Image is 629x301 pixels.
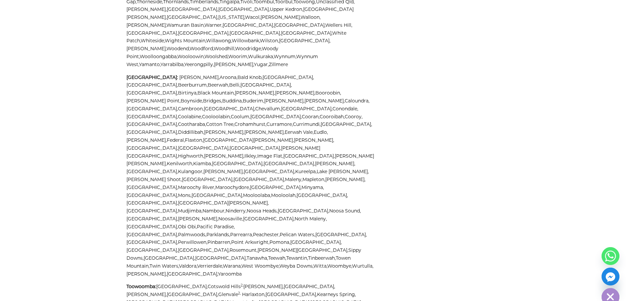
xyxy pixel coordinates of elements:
a: [GEOGRAPHIC_DATA], [126,145,178,151]
a: Boynside, [181,98,203,104]
a: Cootharaba, [178,121,206,127]
a: Warana, [223,263,241,269]
a: [GEOGRAPHIC_DATA], [167,6,218,12]
a: [GEOGRAPHIC_DATA], [281,106,332,112]
a: Curramore, [266,121,293,127]
a: Upper Kedron, [270,6,303,12]
a: Beerwah, [208,82,229,88]
a: [PERSON_NAME], [178,216,218,222]
a: Harlaxton, [242,291,265,297]
a: Wamuran Basin, [166,22,204,28]
a: Walloon, [300,14,321,20]
a: [GEOGRAPHIC_DATA], [167,291,218,297]
a: Teewah, [268,255,286,261]
a: Wacol, [245,14,261,20]
a: Mooloolaba, [243,192,271,198]
a: [PERSON_NAME] Shoot, [126,176,182,182]
a: North Maleny, [295,216,327,222]
a: [GEOGRAPHIC_DATA], [126,239,178,245]
a: [GEOGRAPHIC_DATA], [233,176,285,182]
a: Federal, [167,137,185,143]
a: Ninderry, [226,208,247,214]
a: [GEOGRAPHIC_DATA], [126,224,178,230]
a: [PERSON_NAME], [126,271,167,277]
a: [PERSON_NAME], [304,98,345,104]
a: Coolabine, [178,114,202,120]
a: Whiteside, [141,38,165,44]
a: Nambour, [202,208,226,214]
a: [GEOGRAPHIC_DATA], [244,169,295,174]
a: [GEOGRAPHIC_DATA], [321,121,372,127]
a: [PERSON_NAME], [235,90,275,96]
a: [GEOGRAPHIC_DATA], [126,169,178,174]
a: [PERSON_NAME], [126,137,167,143]
a: Pelican Waters, [280,232,315,238]
a: Noosa Sound, [329,208,361,214]
a: [PERSON_NAME], [261,14,300,20]
a: [GEOGRAPHIC_DATA], [283,153,335,159]
a: Verrierdale, [197,263,223,269]
a: [GEOGRAPHIC_DATA], [126,129,178,135]
a: Towen Mountain, [126,255,352,269]
a: Woolloongabba, [140,54,177,59]
a: [GEOGRAPHIC_DATA], [250,184,301,190]
a: Parklands, [206,232,230,238]
a: Pomona, [269,239,290,245]
a: Flaxton, [185,137,203,143]
a: Cotton Tree, [206,121,234,127]
a: [GEOGRAPHIC_DATA], [229,145,281,151]
a: Ilkley, [244,153,257,159]
a: Booroobin, [315,90,341,96]
a: Mooloolah, [271,192,297,198]
a: Tewantin, [286,255,308,261]
a: Valdora, [179,263,197,269]
a: [GEOGRAPHIC_DATA], [284,283,335,289]
a: [PERSON_NAME], [264,98,304,104]
a: [GEOGRAPHIC_DATA], [126,192,178,198]
a: [GEOGRAPHIC_DATA], [279,38,331,44]
a: [GEOGRAPHIC_DATA], [263,161,315,167]
a: Tanawha, [247,255,268,261]
a: [GEOGRAPHIC_DATA], [195,255,247,261]
a: Noosa Heads, [247,208,278,214]
a: Belli, [229,82,240,88]
a: [GEOGRAPHIC_DATA], [229,30,281,36]
a: Coolum, [231,114,250,120]
a: Birtinya, [178,90,197,96]
a: West Woombye, [241,263,279,269]
a: [GEOGRAPHIC_DATA], [218,6,270,12]
a: [PERSON_NAME], [204,153,244,159]
a: [PERSON_NAME], [244,129,285,135]
a: [GEOGRAPHIC_DATA], [274,22,325,28]
a: Buddina, [222,98,243,104]
a: [GEOGRAPHIC_DATA], [223,22,274,28]
a: [GEOGRAPHIC_DATA], [144,255,195,261]
a: Peachester, [253,232,280,238]
a: Mudjimba, [178,208,202,214]
a: Twin Waters, [150,263,179,269]
a: Pacific Paradise, [197,224,235,230]
a: [GEOGRAPHIC_DATA], [167,271,218,277]
a: Noosaville, [218,216,243,222]
a: Rosemount, [229,247,258,253]
a: Point Arkwright, [231,239,269,245]
a: Bald Knob, [237,74,262,80]
a: Weyba Downs, [279,263,313,269]
a: Beerburrum, [178,82,208,88]
a: [GEOGRAPHIC_DATA], [192,192,243,198]
a: [GEOGRAPHIC_DATA], [250,114,302,120]
a: [PERSON_NAME], [275,90,315,96]
a: [GEOGRAPHIC_DATA][PERSON_NAME], [178,200,269,206]
a: Black Mountain, [197,90,235,96]
a: [GEOGRAPHIC_DATA], [126,121,178,127]
a: Yarrabilba, [160,61,184,67]
a: Cooran, [302,114,320,120]
a: Wulkuraka, [248,54,274,59]
a: Maroochydore, [215,184,250,190]
a: Willawong, [206,38,232,44]
a: [GEOGRAPHIC_DATA], [167,14,218,20]
a: [GEOGRAPHIC_DATA], [126,106,178,112]
a: [GEOGRAPHIC_DATA], [178,145,229,151]
a: [US_STATE], [218,14,245,20]
a: [PERSON_NAME], [126,6,167,12]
